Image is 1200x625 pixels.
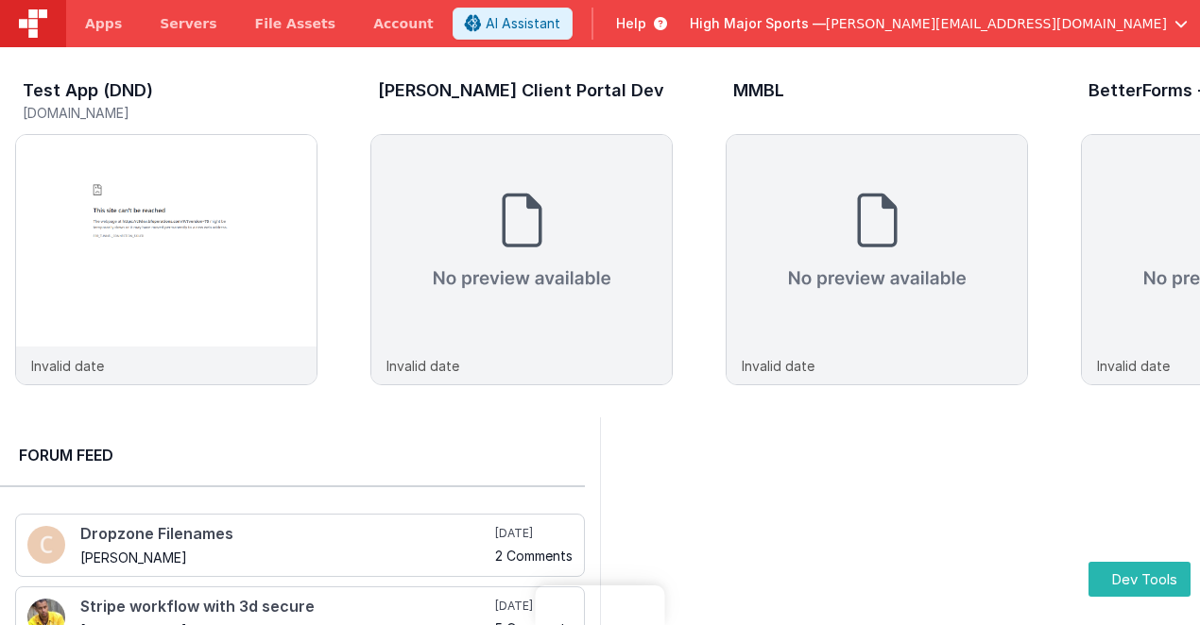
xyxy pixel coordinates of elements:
[80,550,491,565] h5: [PERSON_NAME]
[23,106,317,120] h5: [DOMAIN_NAME]
[80,526,491,543] h4: Dropzone Filenames
[27,526,65,564] img: 100.png
[495,599,573,614] h5: [DATE]
[1097,356,1170,376] p: Invalid date
[495,549,573,563] h5: 2 Comments
[85,14,122,33] span: Apps
[255,14,336,33] span: File Assets
[19,444,566,466] h2: Forum Feed
[80,599,491,616] h4: Stripe workflow with 3d secure
[742,356,814,376] p: Invalid date
[160,14,216,33] span: Servers
[386,356,459,376] p: Invalid date
[1089,562,1191,597] button: Dev Tools
[495,526,573,541] h5: [DATE]
[15,514,585,577] a: Dropzone Filenames [PERSON_NAME] [DATE] 2 Comments
[616,14,646,33] span: Help
[453,8,573,40] button: AI Assistant
[733,81,784,100] h3: MMBL
[23,81,153,100] h3: Test App (DND)
[486,14,560,33] span: AI Assistant
[690,14,1188,33] button: High Major Sports — [PERSON_NAME][EMAIL_ADDRESS][DOMAIN_NAME]
[826,14,1167,33] span: [PERSON_NAME][EMAIL_ADDRESS][DOMAIN_NAME]
[536,585,665,625] iframe: Marker.io feedback button
[378,81,664,100] h3: [PERSON_NAME] Client Portal Dev
[690,14,826,33] span: High Major Sports —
